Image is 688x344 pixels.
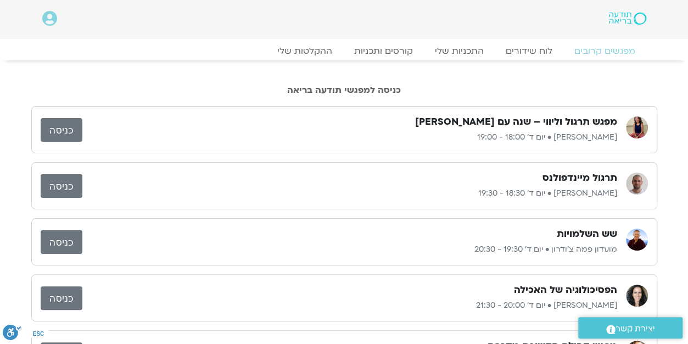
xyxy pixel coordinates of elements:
h3: שש השלמויות [557,228,617,241]
a: כניסה [41,118,82,142]
a: כניסה [41,174,82,198]
a: מפגשים קרובים [563,46,646,57]
a: התכניות שלי [424,46,495,57]
a: כניסה [41,230,82,254]
h3: הפסיכולוגיה של האכילה [514,284,617,297]
a: קורסים ותכניות [343,46,424,57]
h3: תרגול מיינדפולנס [542,171,617,185]
nav: Menu [42,46,646,57]
p: [PERSON_NAME] • יום ד׳ 18:00 - 19:00 [82,131,617,144]
p: [PERSON_NAME] • יום ד׳ 20:00 - 21:30 [82,299,617,312]
a: לוח שידורים [495,46,563,57]
a: יצירת קשר [578,317,683,339]
img: מליסה בר-אילן [626,116,648,138]
a: כניסה [41,286,82,310]
img: הילה אפללו [626,285,648,307]
h2: כניסה למפגשי תודעה בריאה [31,85,657,95]
a: ההקלטות שלי [266,46,343,57]
p: [PERSON_NAME] • יום ד׳ 18:30 - 19:30 [82,187,617,200]
p: מועדון פמה צ'ודרון • יום ד׳ 19:30 - 20:30 [82,243,617,256]
img: דקל קנטי [626,173,648,195]
h3: מפגש תרגול וליווי – שנה עם [PERSON_NAME] [415,115,617,129]
span: יצירת קשר [616,321,655,336]
img: מועדון פמה צ'ודרון [626,229,648,251]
